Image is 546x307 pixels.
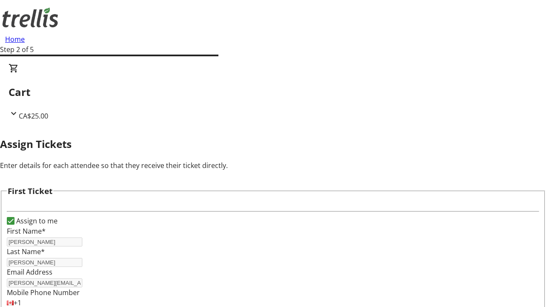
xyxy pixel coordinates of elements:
[7,226,46,236] label: First Name*
[9,63,537,121] div: CartCA$25.00
[8,185,52,197] h3: First Ticket
[7,288,80,297] label: Mobile Phone Number
[15,216,58,226] label: Assign to me
[7,267,52,277] label: Email Address
[19,111,48,121] span: CA$25.00
[9,84,537,100] h2: Cart
[7,247,45,256] label: Last Name*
